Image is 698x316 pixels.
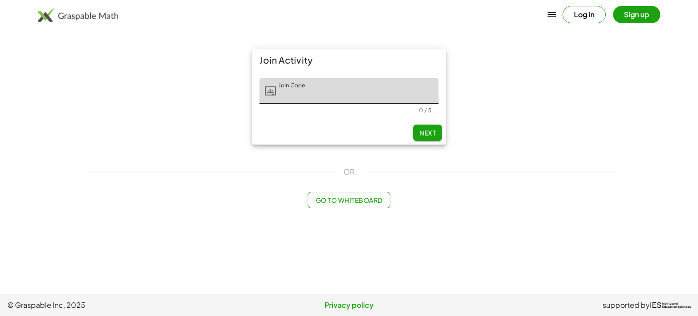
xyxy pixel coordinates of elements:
[252,49,446,71] div: Join Activity
[235,300,463,311] a: Privacy policy
[344,166,354,177] span: OR
[662,302,691,309] span: Institute of Education Sciences
[413,125,442,141] button: Next
[613,6,660,23] button: Sign up
[315,196,382,204] span: Go to Whiteboard
[563,6,606,23] button: Log in
[650,300,691,311] a: IESInstitute ofEducation Sciences
[308,192,390,208] button: Go to Whiteboard
[650,301,662,310] span: IES
[603,300,650,311] span: supported by
[7,300,235,311] span: © Graspable Inc, 2025
[419,129,436,137] span: Next
[419,107,431,114] div: 0 / 5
